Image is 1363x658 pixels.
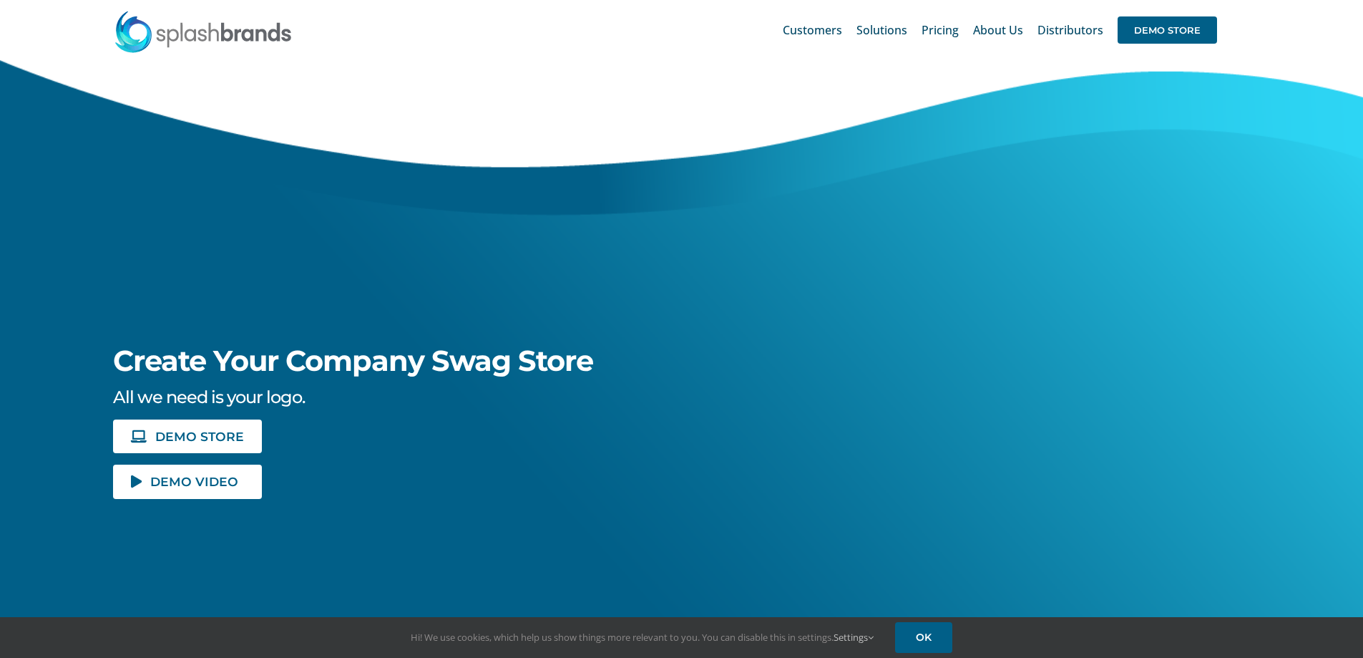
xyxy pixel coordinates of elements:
[411,631,874,644] span: Hi! We use cookies, which help us show things more relevant to you. You can disable this in setti...
[1118,7,1217,53] a: DEMO STORE
[113,387,305,407] span: All we need is your logo.
[783,7,1217,53] nav: Main Menu
[895,622,952,653] a: OK
[834,631,874,644] a: Settings
[155,430,244,442] span: DEMO STORE
[1037,24,1103,36] span: Distributors
[114,10,293,53] img: SplashBrands.com Logo
[1037,7,1103,53] a: Distributors
[922,7,959,53] a: Pricing
[783,7,842,53] a: Customers
[922,24,959,36] span: Pricing
[150,475,238,488] span: DEMO VIDEO
[1118,16,1217,44] span: DEMO STORE
[783,24,842,36] span: Customers
[113,343,593,378] span: Create Your Company Swag Store
[973,24,1023,36] span: About Us
[113,420,262,453] a: DEMO STORE
[856,24,907,36] span: Solutions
